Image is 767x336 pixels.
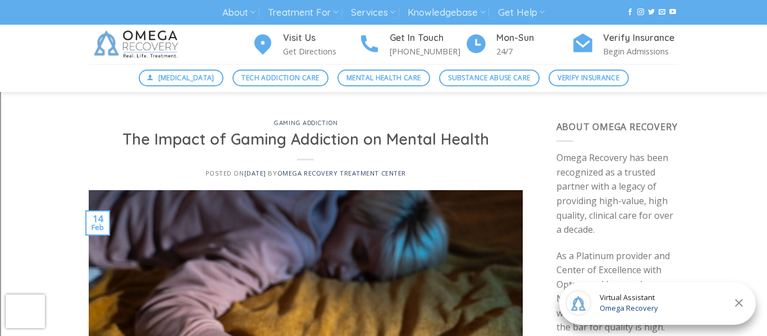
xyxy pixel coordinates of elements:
[283,45,358,58] p: Get Directions
[603,45,678,58] p: Begin Admissions
[222,2,255,23] a: About
[241,72,319,83] span: Tech Addiction Care
[603,31,678,45] h4: Verify Insurance
[346,72,421,83] span: Mental Health Care
[549,70,629,86] a: Verify Insurance
[351,2,395,23] a: Services
[390,31,465,45] h4: Get In Touch
[252,31,358,58] a: Visit Us Get Directions
[669,8,676,16] a: Follow on YouTube
[337,70,430,86] a: Mental Health Care
[139,70,224,86] a: [MEDICAL_DATA]
[158,72,214,83] span: [MEDICAL_DATA]
[496,45,572,58] p: 24/7
[498,2,545,23] a: Get Help
[232,70,328,86] a: Tech Addiction Care
[558,72,619,83] span: Verify Insurance
[496,31,572,45] h4: Mon-Sun
[448,72,530,83] span: Substance Abuse Care
[283,31,358,45] h4: Visit Us
[637,8,644,16] a: Follow on Instagram
[358,31,465,58] a: Get In Touch [PHONE_NUMBER]
[659,8,665,16] a: Send us an email
[648,8,655,16] a: Follow on Twitter
[390,45,465,58] p: [PHONE_NUMBER]
[572,31,678,58] a: Verify Insurance Begin Admissions
[268,2,338,23] a: Treatment For
[439,70,540,86] a: Substance Abuse Care
[89,25,187,64] img: Omega Recovery
[627,8,633,16] a: Follow on Facebook
[408,2,485,23] a: Knowledgebase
